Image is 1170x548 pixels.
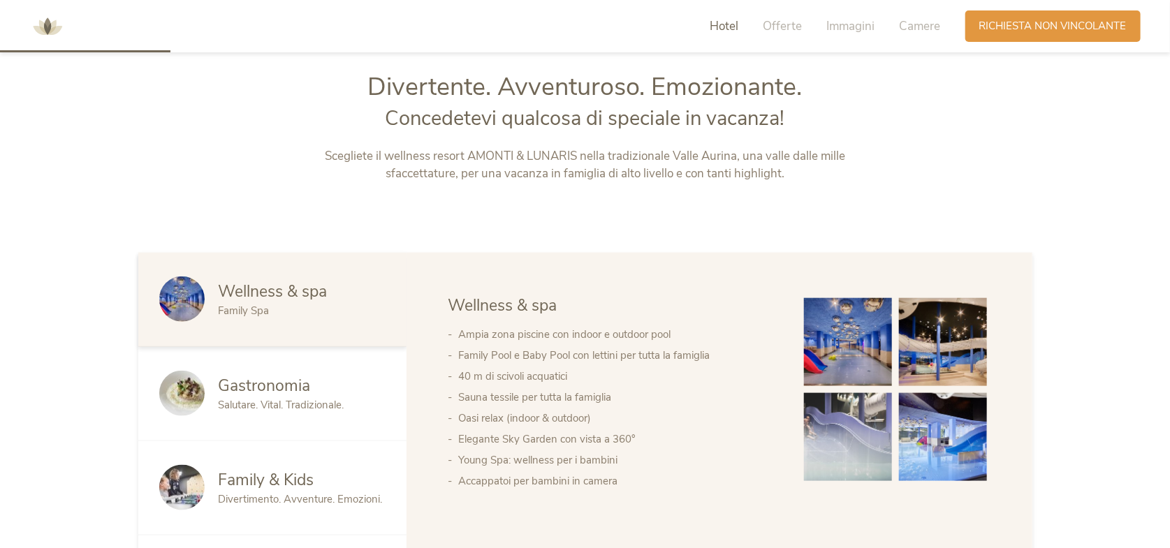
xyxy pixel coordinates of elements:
span: Hotel [710,18,739,34]
span: Salutare. Vital. Tradizionale. [219,398,344,412]
li: Accappatoi per bambini in camera [459,471,776,491]
span: Camere [900,18,941,34]
span: Wellness & spa [448,295,557,316]
li: Oasi relax (indoor & outdoor) [459,408,776,429]
li: Young Spa: wellness per i bambini [459,450,776,471]
span: Gastronomia [219,375,311,397]
span: Wellness & spa [219,281,328,302]
li: Ampia zona piscine con indoor e outdoor pool [459,324,776,345]
li: Family Pool e Baby Pool con lettini per tutta la famiglia [459,345,776,366]
span: Divertimento. Avventure. Emozioni. [219,492,383,506]
a: AMONTI & LUNARIS Wellnessresort [27,21,68,31]
li: 40 m di scivoli acquatici [459,366,776,387]
img: AMONTI & LUNARIS Wellnessresort [27,6,68,47]
li: Elegante Sky Garden con vista a 360° [459,429,776,450]
span: Family & Kids [219,469,314,491]
span: Offerte [763,18,803,34]
p: Scegliete il wellness resort AMONTI & LUNARIS nella tradizionale Valle Aurina, una valle dalle mi... [293,147,877,183]
span: Divertente. Avventuroso. Emozionante. [368,70,803,104]
span: Richiesta non vincolante [979,19,1127,34]
span: Family Spa [219,304,270,318]
span: Concedetevi qualcosa di speciale in vacanza! [386,105,785,132]
li: Sauna tessile per tutta la famiglia [459,387,776,408]
span: Immagini [827,18,875,34]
